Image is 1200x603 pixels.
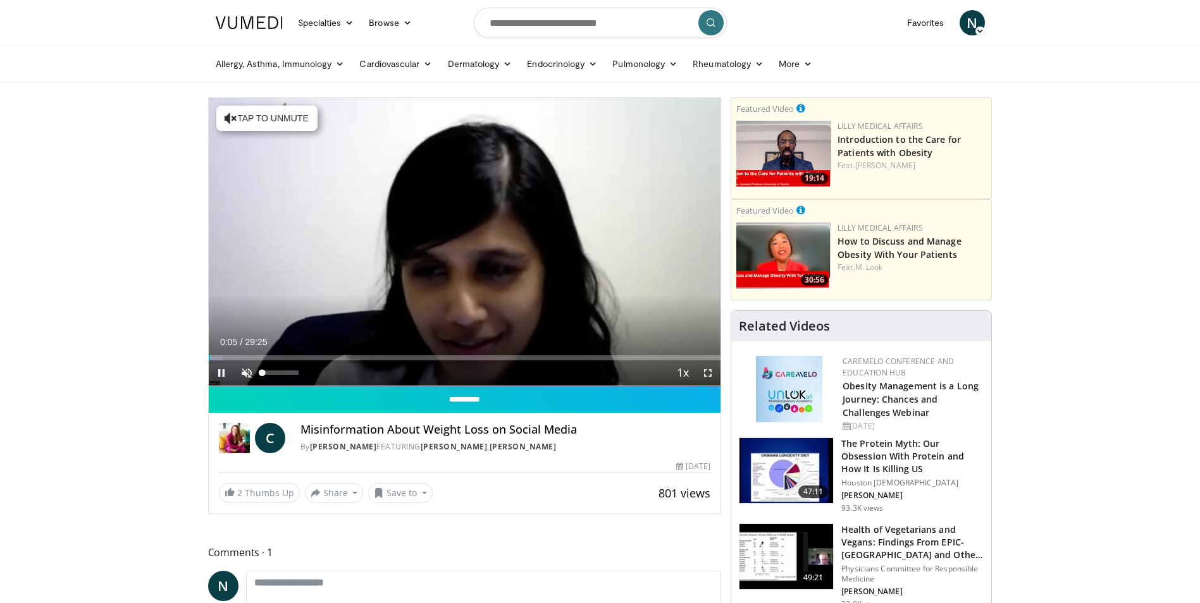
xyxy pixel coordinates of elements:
p: [PERSON_NAME] [841,490,984,501]
h4: Misinformation About Weight Loss on Social Media [300,423,710,437]
div: Progress Bar [209,355,721,360]
span: 30:56 [801,274,828,286]
a: Favorites [900,10,952,35]
a: CaReMeLO Conference and Education Hub [843,356,954,378]
p: 93.3K views [841,503,883,513]
a: Lilly Medical Affairs [838,222,923,233]
a: How to Discuss and Manage Obesity With Your Patients [838,235,962,260]
a: N [208,571,238,601]
small: Featured Video [736,205,794,216]
button: Share [305,483,364,503]
a: Cardiovascular [352,51,440,76]
a: [PERSON_NAME] [421,441,488,452]
span: 29:25 [245,337,267,347]
span: 0:05 [220,337,237,347]
a: C [255,423,285,453]
button: Tap to unmute [216,106,318,131]
img: c98a6a29-1ea0-4bd5-8cf5-4d1e188984a7.png.150x105_q85_crop-smart_upscale.png [736,222,831,289]
span: 19:14 [801,173,828,184]
span: 801 views [659,485,710,501]
span: 47:11 [798,485,829,498]
button: Playback Rate [670,360,695,386]
a: Lilly Medical Affairs [838,121,923,131]
div: Feat. [838,262,986,273]
a: M. Look [855,262,883,272]
button: Fullscreen [695,360,721,386]
button: Save to [368,483,433,503]
div: [DATE] [676,461,710,472]
a: Endocrinology [519,51,605,76]
div: [DATE] [843,420,981,432]
h3: Health of Vegetarians and Vegans: Findings From EPIC-[GEOGRAPHIC_DATA] and Othe… [841,523,984,561]
span: Comments 1 [208,544,722,561]
a: Browse [361,10,419,35]
h4: Related Videos [739,319,830,334]
a: 2 Thumbs Up [219,483,300,502]
span: 2 [237,487,242,499]
img: VuMedi Logo [216,16,283,29]
a: Obesity Management is a Long Journey: Chances and Challenges Webinar [843,380,979,418]
a: N [960,10,985,35]
a: Pulmonology [605,51,685,76]
button: Pause [209,360,234,386]
a: Introduction to the Care for Patients with Obesity [838,133,961,159]
img: b7b8b05e-5021-418b-a89a-60a270e7cf82.150x105_q85_crop-smart_upscale.jpg [739,438,833,504]
span: / [240,337,243,347]
a: [PERSON_NAME] [855,160,915,171]
a: More [771,51,820,76]
a: [PERSON_NAME] [310,441,377,452]
img: acc2e291-ced4-4dd5-b17b-d06994da28f3.png.150x105_q85_crop-smart_upscale.png [736,121,831,187]
video-js: Video Player [209,98,721,386]
p: [PERSON_NAME] [841,587,984,597]
a: 30:56 [736,222,831,289]
div: Feat. [838,160,986,171]
input: Search topics, interventions [474,8,727,38]
div: By FEATURING , [300,441,710,453]
div: Volume Level [263,370,299,375]
a: Dermatology [440,51,520,76]
p: Physicians Committee for Responsible Medicine [841,564,984,584]
button: Unmute [234,360,259,386]
a: [PERSON_NAME] [490,441,557,452]
img: 45df64a9-a6de-482c-8a90-ada250f7980c.png.150x105_q85_autocrop_double_scale_upscale_version-0.2.jpg [756,356,822,422]
img: Dr. Carolynn Francavilla [219,423,250,453]
span: 49:21 [798,571,829,584]
a: Specialties [290,10,362,35]
small: Featured Video [736,103,794,114]
h3: The Protein Myth: Our Obsession With Protein and How It Is Killing US [841,437,984,475]
a: Allergy, Asthma, Immunology [208,51,352,76]
p: Houston [DEMOGRAPHIC_DATA] [841,478,984,488]
a: Rheumatology [685,51,771,76]
a: 47:11 The Protein Myth: Our Obsession With Protein and How It Is Killing US Houston [DEMOGRAPHIC_... [739,437,984,513]
img: 606f2b51-b844-428b-aa21-8c0c72d5a896.150x105_q85_crop-smart_upscale.jpg [739,524,833,590]
a: 19:14 [736,121,831,187]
